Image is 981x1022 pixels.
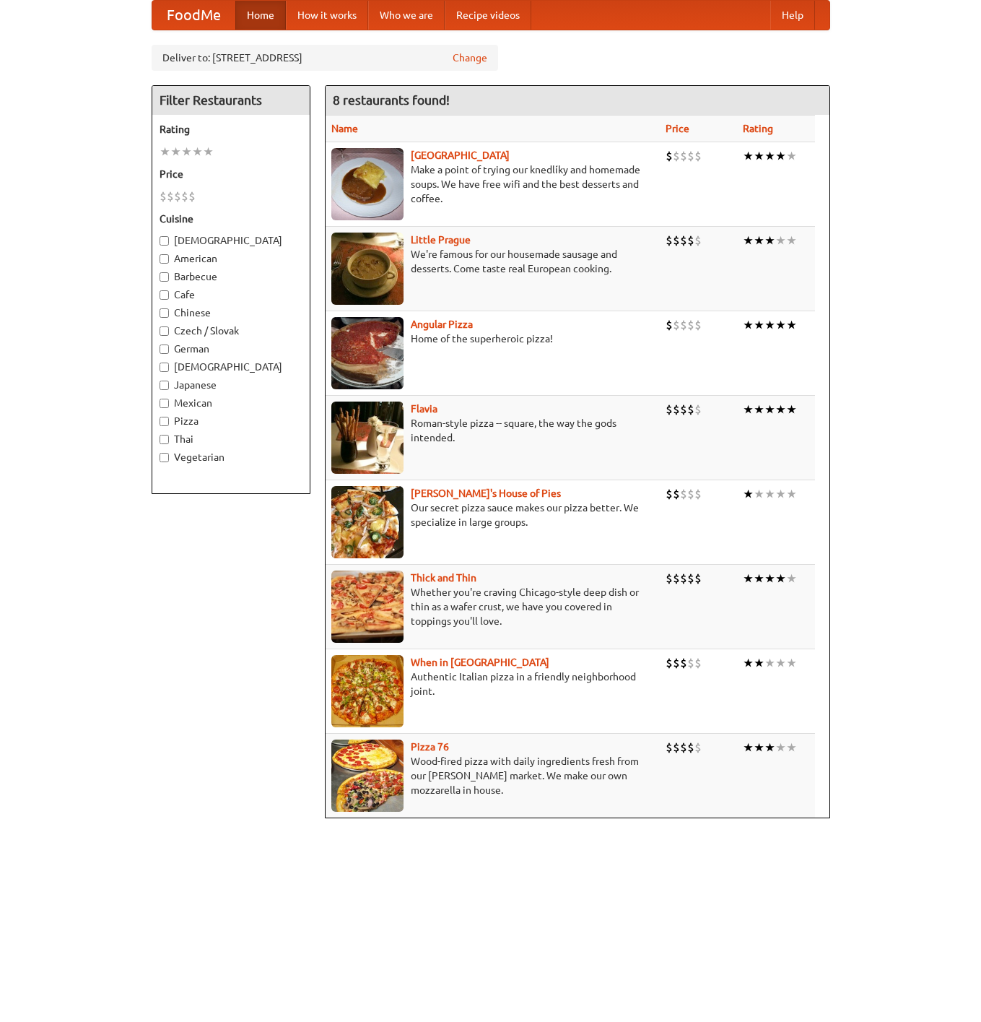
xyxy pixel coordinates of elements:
[687,571,694,586] li: $
[743,740,754,755] li: ★
[160,236,169,246] input: [DEMOGRAPHIC_DATA]
[160,378,302,392] label: Japanese
[203,144,214,160] li: ★
[411,657,549,668] b: When in [GEOGRAPHIC_DATA]
[152,1,235,30] a: FoodMe
[192,144,203,160] li: ★
[160,342,302,356] label: German
[160,399,169,408] input: Mexican
[673,233,680,248] li: $
[673,571,680,586] li: $
[786,148,797,164] li: ★
[160,306,302,320] label: Chinese
[694,486,702,502] li: $
[775,233,786,248] li: ★
[160,308,169,318] input: Chinese
[666,123,689,134] a: Price
[680,148,687,164] li: $
[673,655,680,671] li: $
[694,402,702,417] li: $
[754,486,764,502] li: ★
[786,486,797,502] li: ★
[680,317,687,333] li: $
[673,486,680,502] li: $
[331,585,655,628] p: Whether you're craving Chicago-style deep dish or thin as a wafer crust, we have you covered in t...
[764,655,775,671] li: ★
[181,144,192,160] li: ★
[411,741,449,753] b: Pizza 76
[743,486,754,502] li: ★
[411,234,471,246] a: Little Prague
[687,317,694,333] li: $
[786,571,797,586] li: ★
[331,317,404,389] img: angular.jpg
[754,571,764,586] li: ★
[666,486,673,502] li: $
[775,486,786,502] li: ★
[743,123,773,134] a: Rating
[764,571,775,586] li: ★
[411,572,476,584] a: Thick and Thin
[160,417,169,426] input: Pizza
[160,360,302,374] label: [DEMOGRAPHIC_DATA]
[770,1,815,30] a: Help
[687,233,694,248] li: $
[764,402,775,417] li: ★
[160,326,169,336] input: Czech / Slovak
[160,269,302,284] label: Barbecue
[680,233,687,248] li: $
[680,655,687,671] li: $
[235,1,286,30] a: Home
[680,571,687,586] li: $
[680,486,687,502] li: $
[331,416,655,445] p: Roman-style pizza -- square, the way the gods intended.
[694,740,702,755] li: $
[160,144,170,160] li: ★
[764,486,775,502] li: ★
[160,272,169,282] input: Barbecue
[743,655,754,671] li: ★
[786,402,797,417] li: ★
[160,290,169,300] input: Cafe
[754,655,764,671] li: ★
[445,1,531,30] a: Recipe videos
[680,740,687,755] li: $
[775,571,786,586] li: ★
[673,317,680,333] li: $
[160,396,302,410] label: Mexican
[411,488,561,499] a: [PERSON_NAME]'s House of Pies
[160,122,302,137] h5: Rating
[160,363,169,372] input: [DEMOGRAPHIC_DATA]
[764,233,775,248] li: ★
[152,86,310,115] h4: Filter Restaurants
[673,148,680,164] li: $
[174,189,181,204] li: $
[775,740,786,755] li: ★
[754,402,764,417] li: ★
[160,414,302,428] label: Pizza
[666,740,673,755] li: $
[411,150,510,161] b: [GEOGRAPHIC_DATA]
[331,332,655,346] p: Home of the superheroic pizza!
[743,402,754,417] li: ★
[764,740,775,755] li: ★
[673,402,680,417] li: $
[160,287,302,302] label: Cafe
[160,453,169,462] input: Vegetarian
[411,319,473,330] a: Angular Pizza
[160,254,169,264] input: American
[331,501,655,529] p: Our secret pizza sauce makes our pizza better. We specialize in large groups.
[167,189,174,204] li: $
[411,403,437,415] a: Flavia
[775,317,786,333] li: ★
[764,148,775,164] li: ★
[160,233,302,248] label: [DEMOGRAPHIC_DATA]
[754,317,764,333] li: ★
[687,148,694,164] li: $
[786,233,797,248] li: ★
[786,740,797,755] li: ★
